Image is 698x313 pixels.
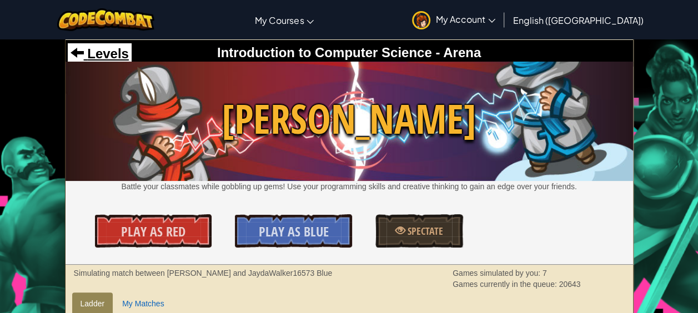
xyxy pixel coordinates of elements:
img: avatar [412,11,430,29]
span: English ([GEOGRAPHIC_DATA]) [513,14,644,26]
img: Wakka Maul [66,62,633,181]
a: English ([GEOGRAPHIC_DATA]) [508,5,649,35]
span: Introduction to Computer Science [217,45,432,60]
a: My Courses [249,5,319,35]
span: 7 [543,269,547,277]
span: Play As Blue [259,223,329,240]
span: Play As Red [121,223,185,240]
p: Battle your classmates while gobbling up gems! Use your programming skills and creative thinking ... [66,181,633,192]
strong: Simulating match between [PERSON_NAME] and JaydaWalker16573 Blue [74,269,333,277]
a: My Account [406,2,501,37]
span: 20643 [559,280,580,289]
span: Spectate [405,224,443,238]
img: CodeCombat logo [57,8,154,31]
span: - Arena [432,45,481,60]
span: Games simulated by you: [453,269,543,277]
span: My Account [436,13,495,25]
a: Spectate [375,214,463,248]
span: Games currently in the queue: [453,280,559,289]
span: My Courses [255,14,304,26]
span: [PERSON_NAME] [66,90,633,148]
a: Levels [71,46,129,61]
span: Levels [84,46,129,61]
